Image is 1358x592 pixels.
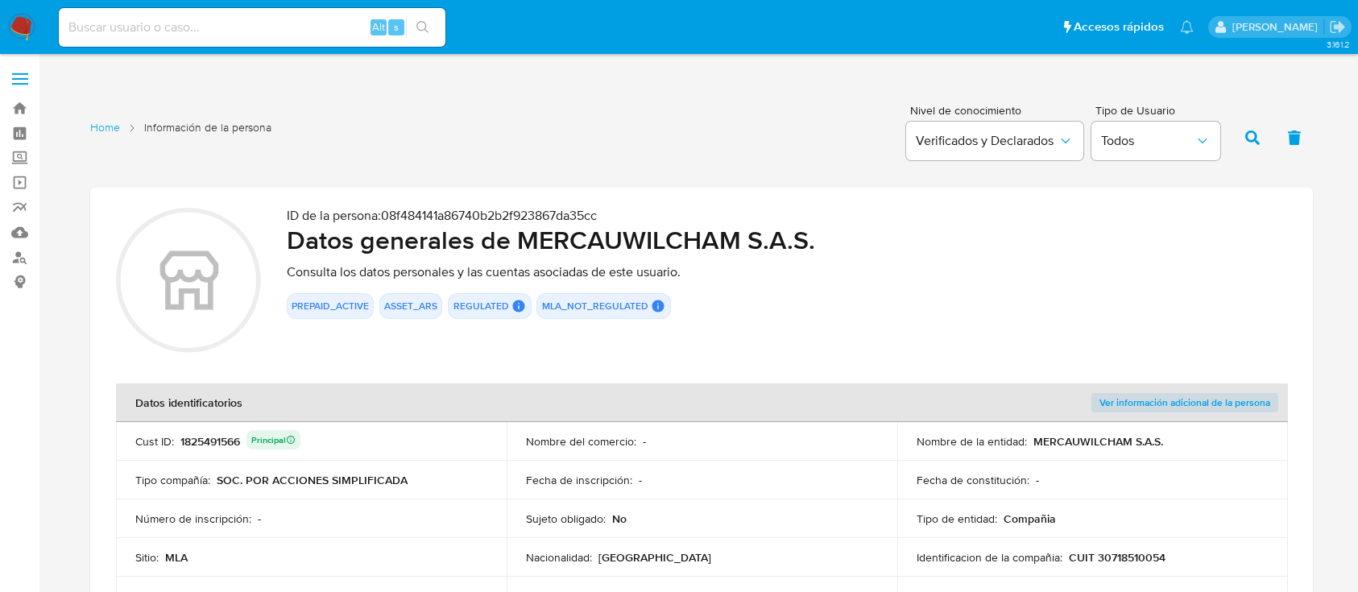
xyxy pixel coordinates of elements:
[1095,105,1224,116] span: Tipo de Usuario
[59,17,445,38] input: Buscar usuario o caso...
[90,120,120,135] a: Home
[144,120,271,135] span: Información de la persona
[406,16,439,39] button: search-icon
[1232,19,1323,35] p: marielabelen.cragno@mercadolibre.com
[372,19,385,35] span: Alt
[916,133,1058,149] span: Verificados y Declarados
[1329,19,1346,35] a: Salir
[394,19,399,35] span: s
[1091,122,1220,160] button: Todos
[1180,20,1194,34] a: Notificaciones
[90,114,271,159] nav: List of pages
[1074,19,1164,35] span: Accesos rápidos
[906,122,1083,160] button: Verificados y Declarados
[1101,133,1194,149] span: Todos
[910,105,1083,116] span: Nivel de conocimiento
